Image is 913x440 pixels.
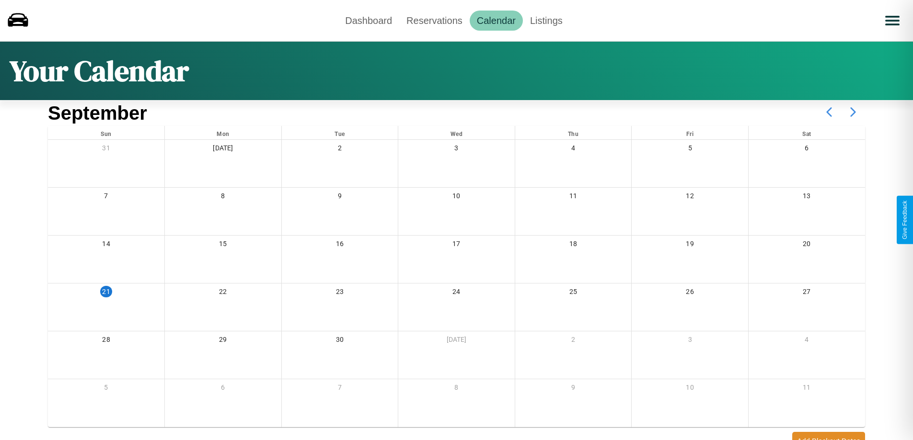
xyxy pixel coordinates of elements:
div: 17 [398,236,515,255]
div: 10 [398,188,515,207]
div: 6 [749,140,865,159]
div: 3 [398,140,515,159]
div: 4 [515,140,632,159]
div: 9 [282,188,398,207]
div: 29 [165,331,281,351]
div: 8 [398,379,515,399]
div: Mon [165,126,281,139]
div: 26 [632,283,748,303]
div: 7 [48,188,164,207]
div: 14 [48,236,164,255]
div: 2 [515,331,632,351]
a: Listings [523,11,570,31]
h1: Your Calendar [10,51,189,90]
a: Calendar [470,11,523,31]
div: 5 [632,140,748,159]
div: 10 [632,379,748,399]
div: 4 [749,331,865,351]
div: 8 [165,188,281,207]
div: Thu [515,126,632,139]
div: Sat [749,126,865,139]
div: 13 [749,188,865,207]
div: 19 [632,236,748,255]
div: 20 [749,236,865,255]
div: 15 [165,236,281,255]
div: 7 [282,379,398,399]
div: 6 [165,379,281,399]
div: Sun [48,126,164,139]
div: 11 [749,379,865,399]
div: 23 [282,283,398,303]
div: 2 [282,140,398,159]
a: Reservations [399,11,470,31]
div: 11 [515,188,632,207]
div: 30 [282,331,398,351]
h2: September [48,102,147,124]
div: [DATE] [398,331,515,351]
div: 28 [48,331,164,351]
div: Give Feedback [901,201,908,239]
div: [DATE] [165,140,281,159]
div: 16 [282,236,398,255]
div: 25 [515,283,632,303]
div: Fri [632,126,748,139]
div: 27 [749,283,865,303]
a: Dashboard [338,11,399,31]
div: 22 [165,283,281,303]
div: Tue [282,126,398,139]
div: 3 [632,331,748,351]
div: 18 [515,236,632,255]
div: Wed [398,126,515,139]
div: 5 [48,379,164,399]
div: 31 [48,140,164,159]
div: 21 [100,286,112,297]
button: Open menu [879,7,906,34]
div: 9 [515,379,632,399]
div: 12 [632,188,748,207]
div: 24 [398,283,515,303]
